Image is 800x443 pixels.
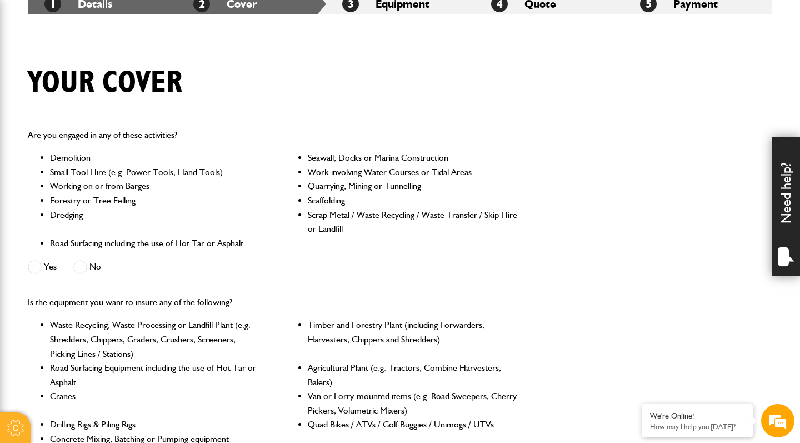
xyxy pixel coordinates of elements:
[308,208,518,236] li: Scrap Metal / Waste Recycling / Waste Transfer / Skip Hire or Landfill
[650,411,744,421] div: We're Online!
[650,422,744,431] p: How may I help you today?
[28,64,182,102] h1: Your cover
[50,151,261,165] li: Demolition
[50,208,261,236] li: Dredging
[308,417,518,432] li: Quad Bikes / ATVs / Golf Buggies / Unimogs / UTVs
[50,417,261,432] li: Drilling Rigs & Piling Rigs
[28,260,57,274] label: Yes
[308,318,518,361] li: Timber and Forestry Plant (including Forwarders, Harvesters, Chippers and Shredders)
[50,236,261,251] li: Road Surfacing including the use of Hot Tar or Asphalt
[50,318,261,361] li: Waste Recycling, Waste Processing or Landfill Plant (e.g. Shredders, Chippers, Graders, Crushers,...
[50,165,261,180] li: Small Tool Hire (e.g. Power Tools, Hand Tools)
[308,179,518,193] li: Quarrying, Mining or Tunnelling
[308,165,518,180] li: Work involving Water Courses or Tidal Areas
[50,361,261,389] li: Road Surfacing Equipment including the use of Hot Tar or Asphalt
[28,295,518,310] p: Is the equipment you want to insure any of the following?
[308,151,518,165] li: Seawall, Docks or Marina Construction
[308,193,518,208] li: Scaffolding
[50,193,261,208] li: Forestry or Tree Felling
[73,260,101,274] label: No
[50,179,261,193] li: Working on or from Barges
[28,128,518,142] p: Are you engaged in any of these activities?
[50,389,261,417] li: Cranes
[772,137,800,276] div: Need help?
[308,389,518,417] li: Van or Lorry-mounted items (e.g. Road Sweepers, Cherry Pickers, Volumetric Mixers)
[308,361,518,389] li: Agricultural Plant (e.g. Tractors, Combine Harvesters, Balers)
